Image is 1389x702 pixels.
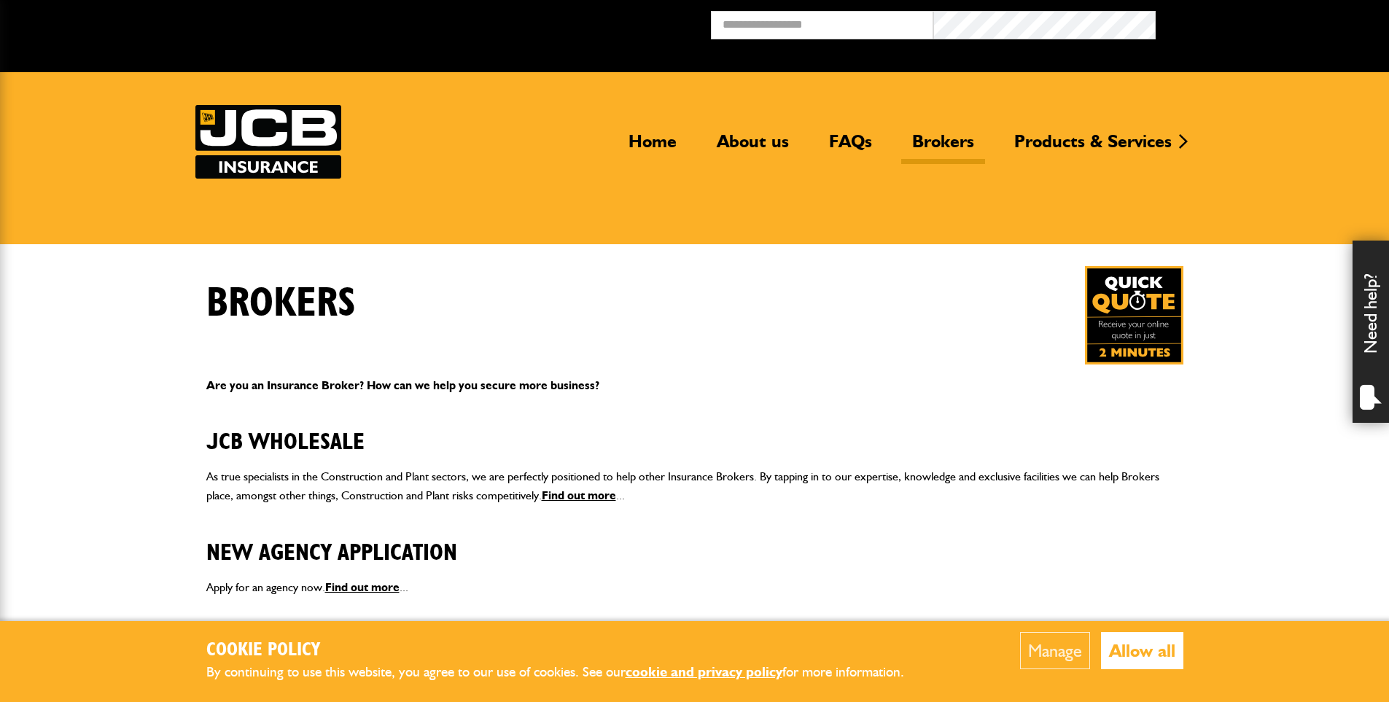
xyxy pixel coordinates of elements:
h2: Our Products [206,609,1183,658]
h2: Cookie Policy [206,639,928,662]
p: Apply for an agency now. ... [206,578,1183,597]
button: Broker Login [1156,11,1378,34]
a: Find out more [542,488,616,502]
a: About us [706,130,800,164]
h1: Brokers [206,279,356,328]
h2: New Agency Application [206,517,1183,566]
a: Products & Services [1003,130,1183,164]
a: Find out more [325,580,400,594]
a: cookie and privacy policy [626,663,782,680]
a: JCB Insurance Services [195,105,341,179]
a: Home [618,130,688,164]
a: Get your insurance quote in just 2-minutes [1085,266,1183,364]
img: JCB Insurance Services logo [195,105,341,179]
img: Quick Quote [1085,266,1183,364]
p: As true specialists in the Construction and Plant sectors, we are perfectly positioned to help ot... [206,467,1183,504]
button: Manage [1020,632,1090,669]
a: FAQs [818,130,883,164]
h2: JCB Wholesale [206,406,1183,456]
button: Allow all [1101,632,1183,669]
p: Are you an Insurance Broker? How can we help you secure more business? [206,376,1183,395]
a: Brokers [901,130,985,164]
div: Need help? [1353,241,1389,423]
p: By continuing to use this website, you agree to our use of cookies. See our for more information. [206,661,928,684]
